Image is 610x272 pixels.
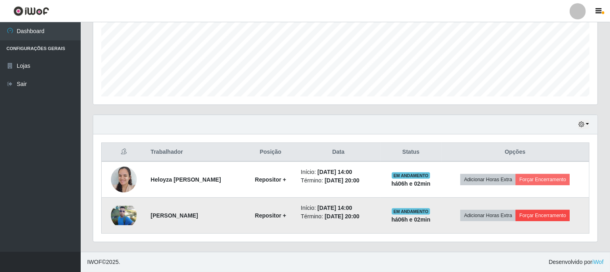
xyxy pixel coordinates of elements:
[392,208,430,215] span: EM ANDAMENTO
[318,205,352,211] time: [DATE] 14:00
[318,169,352,175] time: [DATE] 14:00
[255,176,286,183] strong: Repositor +
[13,6,49,16] img: CoreUI Logo
[325,177,359,184] time: [DATE] 20:00
[150,212,198,219] strong: [PERSON_NAME]
[146,143,245,162] th: Trabalhador
[381,143,441,162] th: Status
[391,216,430,223] strong: há 06 h e 02 min
[296,143,381,162] th: Data
[516,174,570,185] button: Forçar Encerramento
[150,176,221,183] strong: Heloyza [PERSON_NAME]
[255,212,286,219] strong: Repositor +
[245,143,296,162] th: Posição
[87,258,120,266] span: © 2025 .
[301,168,376,176] li: Início:
[391,180,430,187] strong: há 06 h e 02 min
[301,176,376,185] li: Término:
[460,174,516,185] button: Adicionar Horas Extra
[549,258,604,266] span: Desenvolvido por
[460,210,516,221] button: Adicionar Horas Extra
[516,210,570,221] button: Forçar Encerramento
[111,162,137,197] img: 1734781862268.jpeg
[592,259,604,265] a: iWof
[111,206,137,225] img: 1742358454044.jpeg
[301,204,376,212] li: Início:
[87,259,102,265] span: IWOF
[392,172,430,179] span: EM ANDAMENTO
[325,213,359,220] time: [DATE] 20:00
[441,143,589,162] th: Opções
[301,212,376,221] li: Término:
